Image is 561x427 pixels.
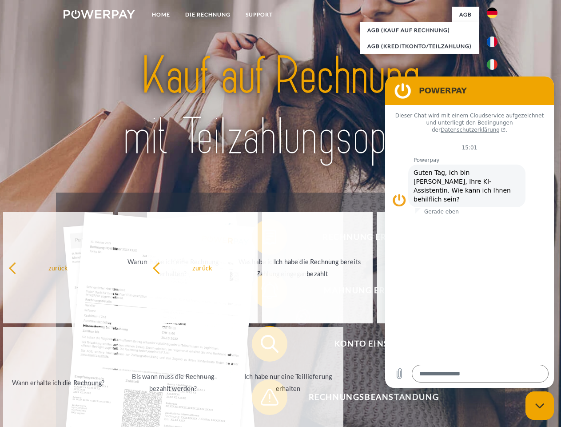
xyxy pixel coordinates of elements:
[178,7,238,23] a: DIE RECHNUNG
[144,7,178,23] a: Home
[8,376,108,388] div: Wann erhalte ich die Rechnung?
[487,8,497,18] img: de
[85,43,476,170] img: title-powerpay_de.svg
[360,22,479,38] a: AGB (Kauf auf Rechnung)
[152,262,252,274] div: zurück
[252,379,483,415] button: Rechnungsbeanstandung
[64,10,135,19] img: logo-powerpay-white.svg
[525,391,554,420] iframe: Schaltfläche zum Öffnen des Messaging-Fensters; Konversation läuft
[267,256,367,280] div: Ich habe die Rechnung bereits bezahlt
[265,326,482,362] span: Konto einsehen
[385,77,554,388] iframe: Messaging-Fenster
[238,7,280,23] a: SUPPORT
[252,326,483,362] button: Konto einsehen
[8,262,108,274] div: zurück
[265,379,482,415] span: Rechnungsbeanstandung
[487,59,497,70] img: it
[360,38,479,54] a: AGB (Kreditkonto/Teilzahlung)
[487,36,497,47] img: fr
[238,371,338,395] div: Ich habe nur eine Teillieferung erhalten
[382,256,482,280] div: [PERSON_NAME] wurde retourniert
[123,371,223,395] div: Bis wann muss die Rechnung bezahlt werden?
[452,7,479,23] a: agb
[123,256,223,280] div: Warum habe ich eine Rechnung erhalten?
